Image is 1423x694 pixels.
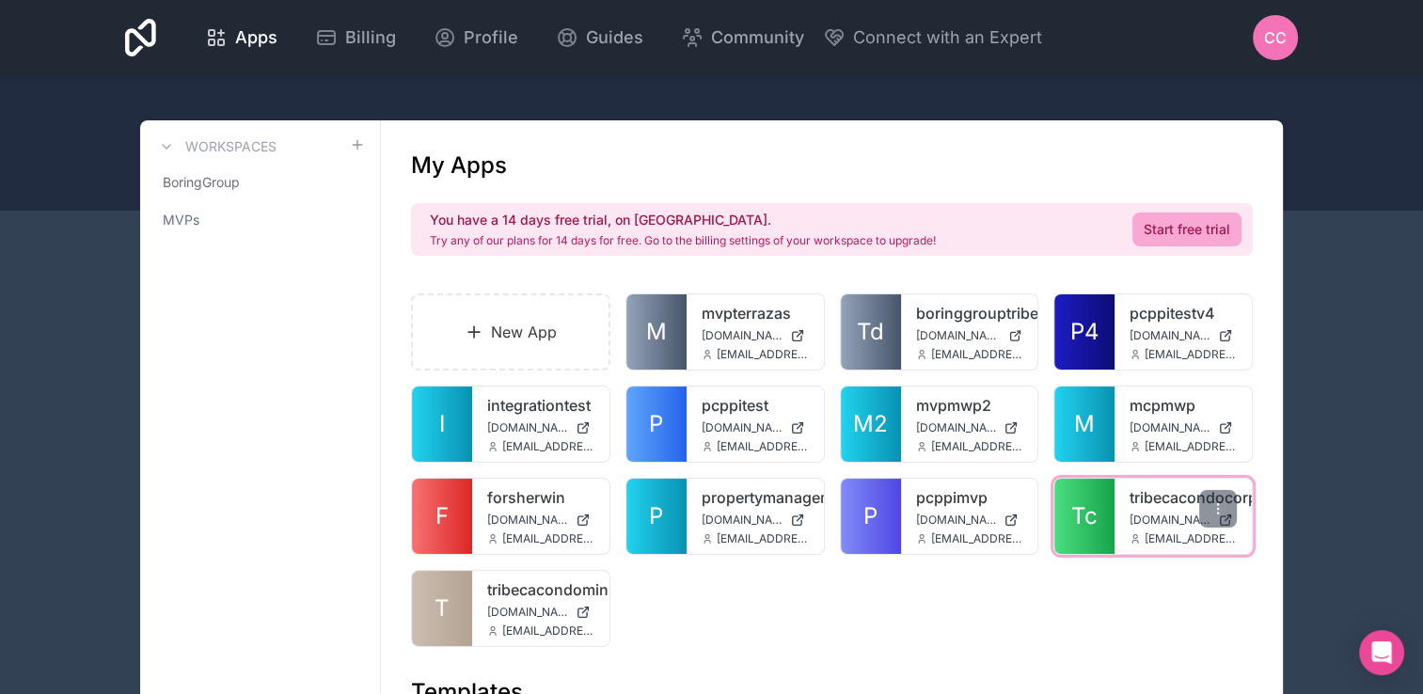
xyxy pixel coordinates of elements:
[190,17,293,58] a: Apps
[1074,409,1095,439] span: M
[823,24,1042,51] button: Connect with an Expert
[487,420,568,435] span: [DOMAIN_NAME]
[853,409,888,439] span: M2
[931,347,1023,362] span: [EMAIL_ADDRESS][DOMAIN_NAME]
[412,386,472,462] a: I
[916,486,1023,509] a: pcppimvp
[717,439,809,454] span: [EMAIL_ADDRESS][DOMAIN_NAME]
[1145,347,1237,362] span: [EMAIL_ADDRESS][DOMAIN_NAME]
[411,293,610,371] a: New App
[1264,26,1287,49] span: CC
[702,302,809,324] a: mvpterrazas
[1130,486,1237,509] a: tribecacondocorp
[841,294,901,370] a: Td
[626,294,687,370] a: M
[412,479,472,554] a: F
[1145,531,1237,546] span: [EMAIL_ADDRESS][DOMAIN_NAME]
[1130,302,1237,324] a: pcppitestv4
[702,420,783,435] span: [DOMAIN_NAME]
[155,203,365,237] a: MVPs
[931,531,1023,546] span: [EMAIL_ADDRESS][DOMAIN_NAME]
[487,420,594,435] a: [DOMAIN_NAME]
[1054,479,1115,554] a: Tc
[1054,386,1115,462] a: M
[916,328,1002,343] span: [DOMAIN_NAME]
[435,501,449,531] span: F
[541,17,658,58] a: Guides
[916,328,1023,343] a: [DOMAIN_NAME]
[155,166,365,199] a: BoringGroup
[649,501,663,531] span: P
[185,137,277,156] h3: Workspaces
[841,479,901,554] a: P
[439,409,445,439] span: I
[502,531,594,546] span: [EMAIL_ADDRESS][DOMAIN_NAME]
[666,17,819,58] a: Community
[1054,294,1115,370] a: P4
[916,420,1023,435] a: [DOMAIN_NAME]
[1130,513,1237,528] a: [DOMAIN_NAME]
[711,24,804,51] span: Community
[717,531,809,546] span: [EMAIL_ADDRESS][DOMAIN_NAME]
[502,439,594,454] span: [EMAIL_ADDRESS][DOMAIN_NAME]
[411,150,507,181] h1: My Apps
[916,513,1023,528] a: [DOMAIN_NAME]
[916,394,1023,417] a: mvpmwp2
[702,328,809,343] a: [DOMAIN_NAME]
[487,605,594,620] a: [DOMAIN_NAME]
[1130,420,1210,435] span: [DOMAIN_NAME]
[487,578,594,601] a: tribecacondominiumcorp
[1132,213,1241,246] a: Start free trial
[863,501,878,531] span: P
[1359,630,1404,675] div: Open Intercom Messenger
[502,623,594,639] span: [EMAIL_ADDRESS][DOMAIN_NAME]
[1145,439,1237,454] span: [EMAIL_ADDRESS][DOMAIN_NAME]
[487,605,568,620] span: [DOMAIN_NAME]
[487,513,594,528] a: [DOMAIN_NAME]
[1130,420,1237,435] a: [DOMAIN_NAME]
[931,439,1023,454] span: [EMAIL_ADDRESS][DOMAIN_NAME]
[857,317,884,347] span: Td
[702,513,809,528] a: [DOMAIN_NAME]
[345,24,396,51] span: Billing
[916,513,997,528] span: [DOMAIN_NAME]
[1071,501,1098,531] span: Tc
[435,593,450,623] span: T
[163,211,199,229] span: MVPs
[487,394,594,417] a: integrationtest
[487,486,594,509] a: forsherwin
[163,173,240,192] span: BoringGroup
[626,386,687,462] a: P
[841,386,901,462] a: M2
[626,479,687,554] a: P
[853,24,1042,51] span: Connect with an Expert
[300,17,411,58] a: Billing
[586,24,643,51] span: Guides
[646,317,667,347] span: M
[702,394,809,417] a: pcppitest
[487,513,568,528] span: [DOMAIN_NAME]
[430,211,936,229] h2: You have a 14 days free trial, on [GEOGRAPHIC_DATA].
[702,420,809,435] a: [DOMAIN_NAME]
[155,135,277,158] a: Workspaces
[1130,328,1237,343] a: [DOMAIN_NAME]
[1130,394,1237,417] a: mcpmwp
[702,513,783,528] span: [DOMAIN_NAME]
[717,347,809,362] span: [EMAIL_ADDRESS][DOMAIN_NAME]
[1130,328,1210,343] span: [DOMAIN_NAME]
[430,233,936,248] p: Try any of our plans for 14 days for free. Go to the billing settings of your workspace to upgrade!
[464,24,518,51] span: Profile
[412,571,472,646] a: T
[1070,317,1099,347] span: P4
[235,24,277,51] span: Apps
[916,302,1023,324] a: boringgrouptribeca
[702,486,809,509] a: propertymanagementssssssss
[419,17,533,58] a: Profile
[916,420,997,435] span: [DOMAIN_NAME]
[1130,513,1210,528] span: [DOMAIN_NAME]
[649,409,663,439] span: P
[702,328,783,343] span: [DOMAIN_NAME]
